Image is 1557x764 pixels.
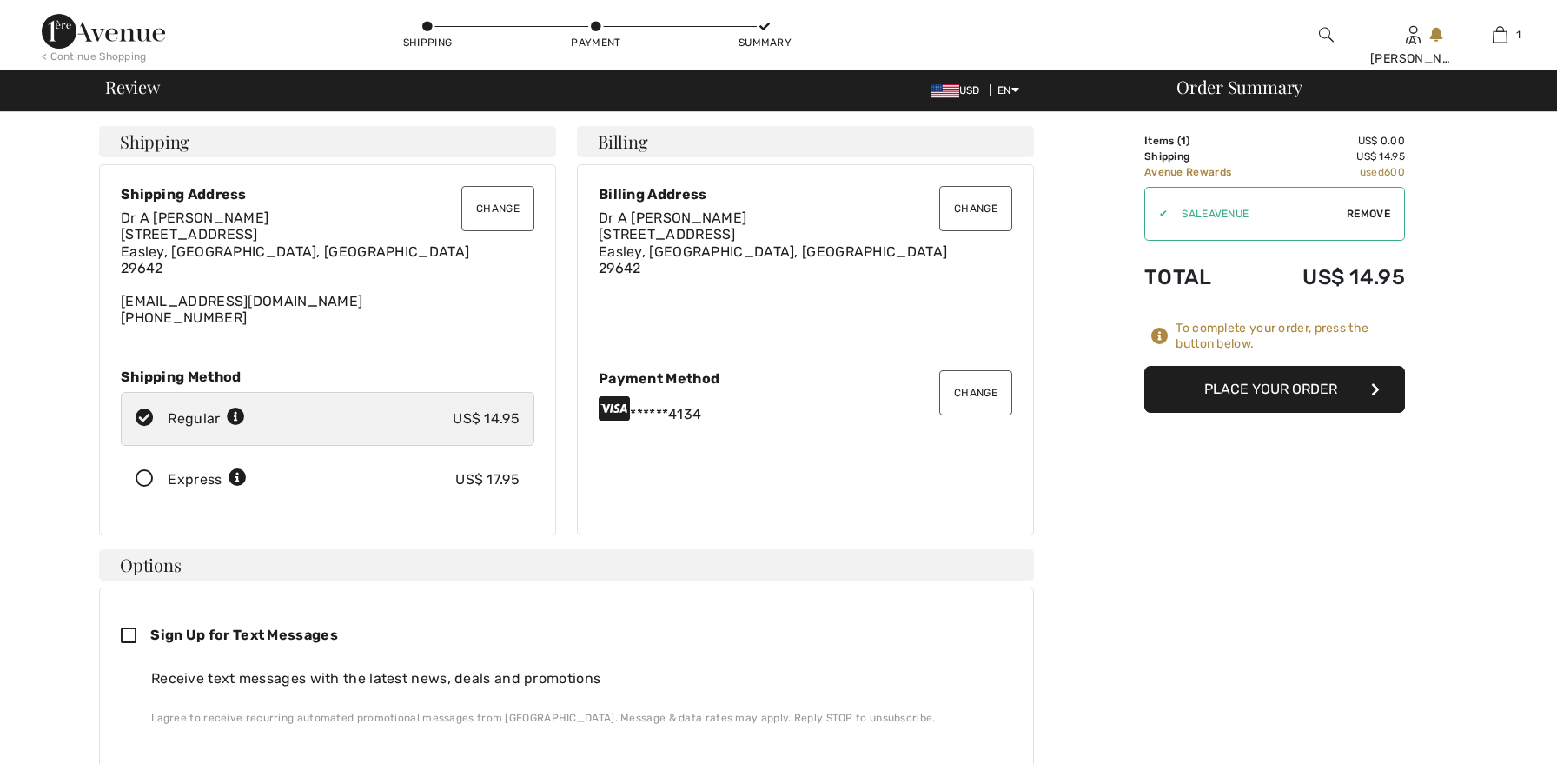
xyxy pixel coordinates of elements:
span: Remove [1347,206,1390,222]
td: Items ( ) [1144,133,1264,149]
div: Payment [570,35,622,50]
button: Change [461,186,534,231]
span: [STREET_ADDRESS] Easley, [GEOGRAPHIC_DATA], [GEOGRAPHIC_DATA] 29642 [599,226,947,276]
td: US$ 14.95 [1264,149,1405,164]
div: I agree to receive recurring automated promotional messages from [GEOGRAPHIC_DATA]. Message & dat... [151,710,998,726]
td: used [1264,164,1405,180]
span: Billing [598,133,647,150]
button: Place Your Order [1144,366,1405,413]
div: Receive text messages with the latest news, deals and promotions [151,668,998,689]
span: 600 [1384,166,1405,178]
td: US$ 0.00 [1264,133,1405,149]
td: Shipping [1144,149,1264,164]
div: [EMAIL_ADDRESS][DOMAIN_NAME] [PHONE_NUMBER] [121,209,534,326]
td: Total [1144,248,1264,307]
div: Shipping [401,35,454,50]
div: Shipping Method [121,369,534,385]
div: ✔ [1145,206,1168,222]
h4: Options [99,549,1034,581]
button: Change [939,186,1012,231]
div: Payment Method [599,370,1012,387]
div: Regular [168,409,245,429]
span: 1 [1181,135,1186,147]
span: Shipping [120,133,189,150]
div: Order Summary [1156,78,1547,96]
div: US$ 17.95 [455,469,520,490]
span: 1 [1516,27,1521,43]
div: To complete your order, press the button below. [1176,321,1405,352]
span: USD [931,84,987,96]
img: search the website [1319,24,1334,45]
button: Change [939,370,1012,415]
img: 1ère Avenue [42,14,165,49]
span: [STREET_ADDRESS] Easley, [GEOGRAPHIC_DATA], [GEOGRAPHIC_DATA] 29642 [121,226,469,276]
div: < Continue Shopping [42,49,147,64]
span: Review [105,78,160,96]
span: Sign Up for Text Messages [150,627,338,643]
a: 1 [1457,24,1542,45]
img: US Dollar [931,84,959,98]
div: US$ 14.95 [453,409,520,429]
span: Dr A [PERSON_NAME] [599,209,746,226]
img: My Info [1406,24,1421,45]
div: Shipping Address [121,186,534,203]
div: Express [168,469,247,490]
td: Avenue Rewards [1144,164,1264,180]
div: A [PERSON_NAME] [1370,31,1455,68]
span: EN [997,84,1019,96]
td: US$ 14.95 [1264,248,1405,307]
input: Promo code [1168,188,1347,240]
div: Summary [739,35,791,50]
img: My Bag [1493,24,1507,45]
div: Billing Address [599,186,1012,203]
span: Dr A [PERSON_NAME] [121,209,268,226]
a: Sign In [1406,26,1421,43]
